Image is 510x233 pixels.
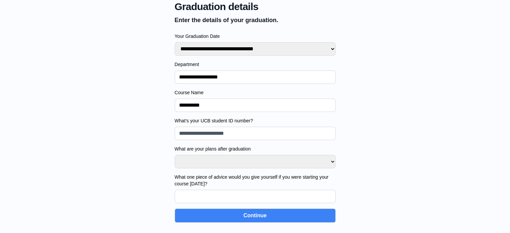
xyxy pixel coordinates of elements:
[175,209,336,223] button: Continue
[175,15,336,25] p: Enter the details of your graduation.
[175,145,336,152] label: What are your plans after graduation
[175,33,336,40] label: Your Graduation Date
[175,89,336,96] label: Course Name
[175,117,336,124] label: What’s your UCB student ID number?
[175,61,336,68] label: Department
[175,1,336,13] span: Graduation details
[175,174,336,187] label: What one piece of advice would you give yourself if you were starting your course [DATE]?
